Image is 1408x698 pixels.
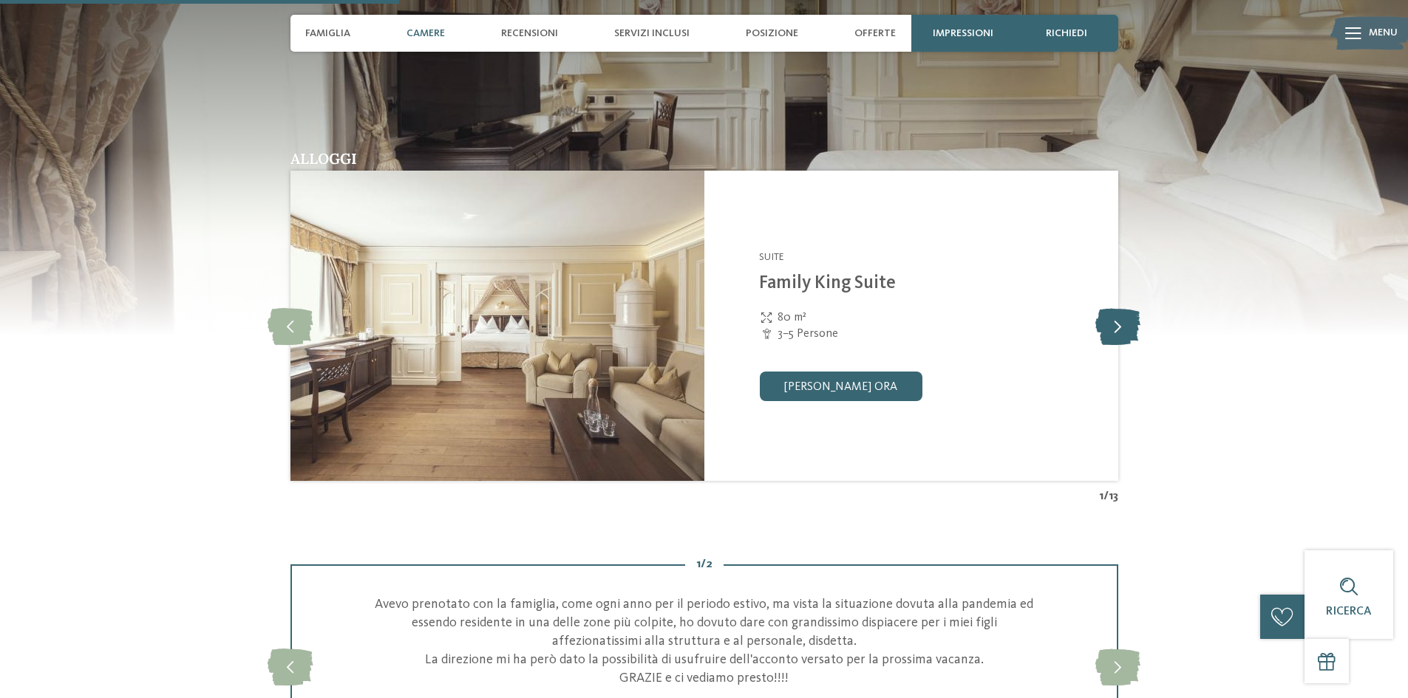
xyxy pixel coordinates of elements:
[290,149,357,168] span: Alloggi
[1103,488,1109,504] span: /
[501,27,558,40] span: Recensioni
[933,27,993,40] span: Impressioni
[614,27,690,40] span: Servizi inclusi
[696,555,701,572] span: 1
[759,274,896,292] a: Family King Suite
[854,27,896,40] span: Offerte
[778,309,806,326] span: 80 m²
[407,27,445,40] span: Camere
[701,555,706,572] span: /
[1046,27,1087,40] span: richiedi
[1326,606,1372,617] span: Ricerca
[746,27,798,40] span: Posizione
[706,555,712,572] span: 2
[759,252,784,262] span: Suite
[366,595,1043,688] p: Avevo prenotato con la famiglia, come ogni anno per il periodo estivo, ma vista la situazione dov...
[1109,488,1118,504] span: 13
[305,27,350,40] span: Famiglia
[290,171,704,481] img: Family King Suite
[778,326,838,342] span: 3–5 Persone
[1099,488,1103,504] span: 1
[759,372,922,401] a: [PERSON_NAME] ora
